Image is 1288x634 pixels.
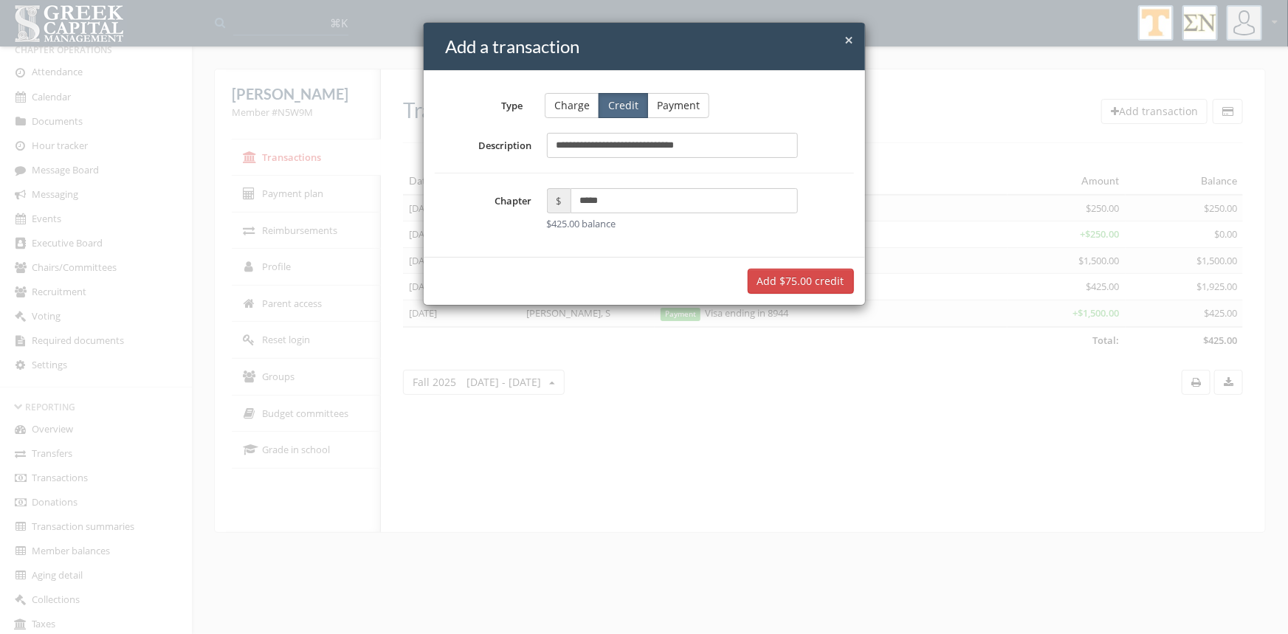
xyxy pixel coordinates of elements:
button: Payment [647,93,709,118]
button: Credit [599,93,648,118]
button: Charge [545,93,599,118]
h4: Add a transaction [446,34,854,59]
span: $ [547,188,571,213]
label: Description [435,133,540,158]
button: Add $75.00 credit [748,269,854,294]
label: Chapter [435,188,540,231]
span: × [845,30,854,50]
label: Type [424,94,534,113]
div: $425.00 balance [547,217,799,231]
